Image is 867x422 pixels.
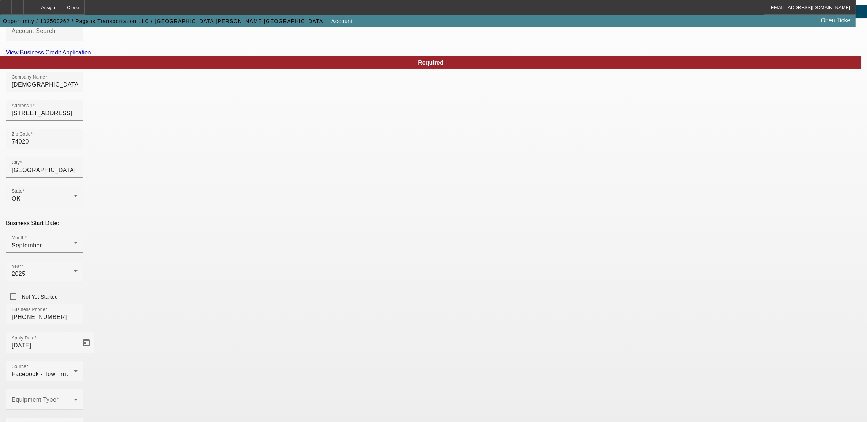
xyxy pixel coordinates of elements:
button: Account [329,15,355,28]
a: Open Ticket [818,14,855,27]
span: September [12,242,42,248]
span: Account [331,18,353,24]
mat-label: Month [12,236,24,240]
mat-label: Source [12,364,26,369]
mat-label: Equipment Type [12,396,56,403]
a: View Business Credit Application [6,49,91,56]
span: Opportunity / 102500262 / Pagans Transportation LLC / [GEOGRAPHIC_DATA][PERSON_NAME][GEOGRAPHIC_D... [3,18,325,24]
span: 2025 [12,271,26,277]
span: Required [418,60,443,66]
mat-label: Business Phone [12,307,45,312]
mat-label: State [12,189,23,194]
span: Facebook - Tow Truck to Buy & Sale [12,371,112,377]
mat-label: Company Name [12,75,45,80]
mat-label: Account Search [12,28,56,34]
label: Not Yet Started [20,293,58,300]
p: Business Start Date: [6,220,861,227]
mat-label: Address 1 [12,103,33,108]
span: OK [12,195,20,202]
mat-label: Year [12,264,21,269]
mat-label: Apply Date [12,336,34,341]
mat-label: Zip Code [12,132,31,137]
button: Open calendar [79,335,94,350]
mat-label: City [12,160,20,165]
